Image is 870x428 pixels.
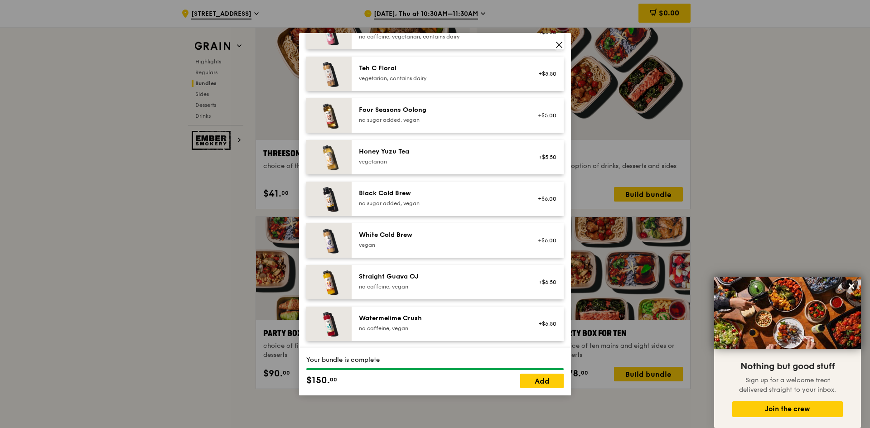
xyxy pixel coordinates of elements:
[359,189,522,198] div: Black Cold Brew
[532,154,556,161] div: +$5.50
[532,70,556,77] div: +$5.50
[359,325,522,332] div: no caffeine, vegan
[306,182,352,216] img: daily_normal_HORZ-black-cold-brew.jpg
[520,374,564,388] a: Add
[359,64,522,73] div: Teh C Floral
[359,200,522,207] div: no sugar added, vegan
[359,33,522,40] div: no caffeine, vegetarian, contains dairy
[306,98,352,133] img: daily_normal_HORZ-four-seasons-oolong.jpg
[359,314,522,323] div: Watermelime Crush
[359,241,522,249] div: vegan
[359,283,522,290] div: no caffeine, vegan
[306,374,330,387] span: $150.
[532,112,556,119] div: +$5.00
[359,147,522,156] div: Honey Yuzu Tea
[306,223,352,258] img: daily_normal_HORZ-white-cold-brew.jpg
[306,57,352,91] img: daily_normal_HORZ-teh-c-floral.jpg
[740,361,835,372] span: Nothing but good stuff
[359,116,522,124] div: no sugar added, vegan
[306,356,564,365] div: Your bundle is complete
[532,279,556,286] div: +$6.50
[359,272,522,281] div: Straight Guava OJ
[532,320,556,327] div: +$6.50
[359,158,522,165] div: vegetarian
[359,106,522,115] div: Four Seasons Oolong
[732,401,843,417] button: Join the crew
[306,265,352,299] img: daily_normal_HORZ-straight-guava-OJ.jpg
[359,75,522,82] div: vegetarian, contains dairy
[359,231,522,240] div: White Cold Brew
[532,195,556,202] div: +$6.00
[306,140,352,174] img: daily_normal_honey-yuzu-tea.jpg
[739,376,836,394] span: Sign up for a welcome treat delivered straight to your inbox.
[330,376,337,383] span: 00
[844,279,859,293] button: Close
[306,307,352,341] img: daily_normal_HORZ-watermelime-crush.jpg
[714,277,861,349] img: DSC07876-Edit02-Large.jpeg
[532,237,556,244] div: +$6.00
